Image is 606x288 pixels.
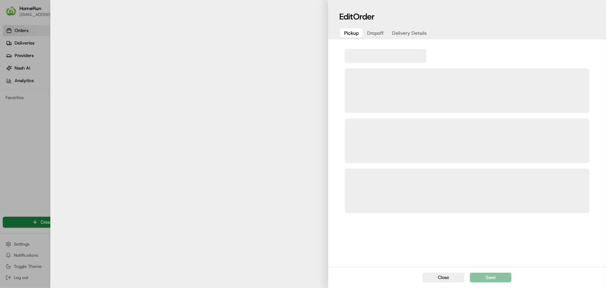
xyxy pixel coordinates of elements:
button: Close [423,273,464,282]
h1: Edit [339,11,375,22]
span: Dropoff [367,30,384,37]
span: Pickup [344,30,359,37]
span: Order [353,11,375,22]
span: Delivery Details [392,30,427,37]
